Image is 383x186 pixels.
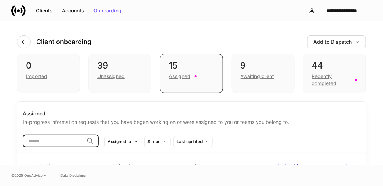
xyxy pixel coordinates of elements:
[312,60,357,71] div: 44
[26,73,47,80] div: Imported
[93,8,122,13] div: Onboarding
[312,73,351,87] div: Recently completed
[17,54,80,93] div: 0Imported
[26,159,103,174] span: Household
[277,162,303,169] h6: Last updated
[177,138,203,145] div: Last updated
[112,163,135,169] h6: Assigned to
[108,138,131,145] div: Assigned to
[192,159,269,174] span: Status
[169,60,214,71] div: 15
[31,5,57,16] button: Clients
[57,5,89,16] button: Accounts
[303,54,366,93] div: 44Recently completed
[104,136,141,147] button: Assigned to
[241,73,274,80] div: Awaiting client
[147,138,160,145] div: Status
[97,60,142,71] div: 39
[195,163,207,169] h6: Status
[241,60,286,71] div: 9
[232,54,295,93] div: 9Awaiting client
[60,173,87,178] a: Data Disclaimer
[62,8,84,13] div: Accounts
[313,39,360,44] div: Add to Dispatch
[23,117,360,126] div: In-progress information requests that you have began working on or were assigned to you or teams ...
[307,35,366,48] button: Add to Dispatch
[36,38,91,46] h4: Client onboarding
[28,163,50,169] h6: Household
[23,110,360,117] div: Assigned
[173,136,213,147] button: Last updated
[169,73,190,80] div: Assigned
[36,8,53,13] div: Clients
[11,173,46,178] span: © 2025 OneAdvisory
[97,73,125,80] div: Unassigned
[89,5,126,16] button: Onboarding
[26,60,71,71] div: 0
[160,54,223,93] div: 15Assigned
[275,159,352,174] span: Last updated
[109,159,186,174] span: Assigned to
[88,54,151,93] div: 39Unassigned
[144,136,171,147] button: Status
